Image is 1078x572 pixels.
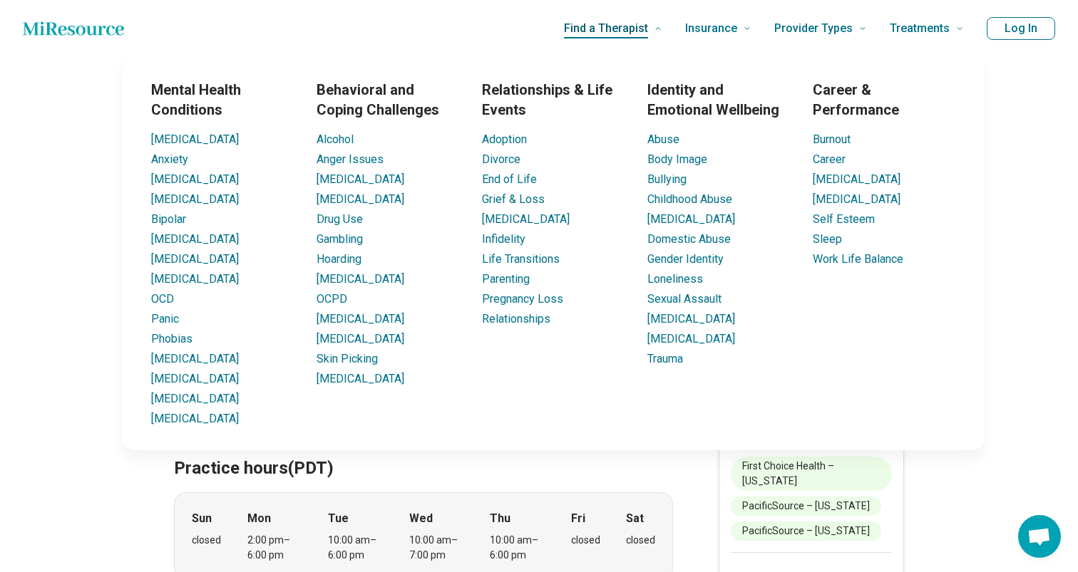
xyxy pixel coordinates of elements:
[317,192,404,206] a: [MEDICAL_DATA]
[317,332,404,345] a: [MEDICAL_DATA]
[571,533,600,548] div: closed
[328,510,349,527] strong: Tue
[647,132,679,146] a: Abuse
[151,192,239,206] a: [MEDICAL_DATA]
[813,252,903,266] a: Work Life Balance
[490,533,545,563] div: 10:00 am – 6:00 pm
[317,80,459,120] h3: Behavioral and Coping Challenges
[174,422,673,481] h2: Practice hours (PDT)
[151,132,239,146] a: [MEDICAL_DATA]
[482,80,625,120] h3: Relationships & Life Events
[151,412,239,425] a: [MEDICAL_DATA]
[647,352,683,365] a: Trauma
[813,192,900,206] a: [MEDICAL_DATA]
[151,392,239,405] a: [MEDICAL_DATA]
[317,272,404,286] a: [MEDICAL_DATA]
[626,510,644,527] strong: Sat
[151,272,239,286] a: [MEDICAL_DATA]
[151,372,239,385] a: [MEDICAL_DATA]
[482,252,560,266] a: Life Transitions
[317,352,378,365] a: Skin Picking
[647,172,687,186] a: Bullying
[317,312,404,326] a: [MEDICAL_DATA]
[647,152,707,166] a: Body Image
[409,533,464,563] div: 10:00 am – 7:00 pm
[192,510,212,527] strong: Sun
[151,80,294,120] h3: Mental Health Conditions
[571,510,585,527] strong: Fri
[482,172,537,186] a: End of Life
[626,533,655,548] div: closed
[813,212,875,226] a: Self Esteem
[151,292,174,306] a: OCD
[151,332,192,345] a: Phobias
[247,510,271,527] strong: Mon
[317,132,354,146] a: Alcohol
[317,372,404,385] a: [MEDICAL_DATA]
[317,212,363,226] a: Drug Use
[151,312,179,326] a: Panic
[813,132,851,146] a: Burnout
[813,172,900,186] a: [MEDICAL_DATA]
[247,533,302,563] div: 2:00 pm – 6:00 pm
[317,172,404,186] a: [MEDICAL_DATA]
[482,232,525,246] a: Infidelity
[490,510,510,527] strong: Thu
[328,533,383,563] div: 10:00 am – 6:00 pm
[647,252,724,266] a: Gender Identity
[731,457,892,491] li: First Choice Health – [US_STATE]
[482,272,530,286] a: Parenting
[317,152,384,166] a: Anger Issues
[564,19,648,38] span: Find a Therapist
[647,312,735,326] a: [MEDICAL_DATA]
[482,192,545,206] a: Grief & Loss
[1018,515,1061,558] div: Open chat
[774,19,853,38] span: Provider Types
[151,152,188,166] a: Anxiety
[731,521,881,541] li: PacificSource – [US_STATE]
[813,232,842,246] a: Sleep
[409,510,433,527] strong: Wed
[813,152,846,166] a: Career
[151,212,186,226] a: Bipolar
[317,252,361,266] a: Hoarding
[317,232,363,246] a: Gambling
[482,152,520,166] a: Divorce
[647,292,722,306] a: Sexual Assault
[731,496,881,516] li: PacificSource – [US_STATE]
[685,19,737,38] span: Insurance
[813,80,955,120] h3: Career & Performance
[647,232,731,246] a: Domestic Abuse
[482,212,570,226] a: [MEDICAL_DATA]
[647,212,735,226] a: [MEDICAL_DATA]
[987,17,1055,40] button: Log In
[482,132,527,146] a: Adoption
[647,272,703,286] a: Loneliness
[151,352,239,365] a: [MEDICAL_DATA]
[37,57,1069,450] div: Find a Therapist
[647,192,732,206] a: Childhood Abuse
[890,19,950,38] span: Treatments
[647,332,735,345] a: [MEDICAL_DATA]
[23,14,124,43] a: Home page
[151,232,239,246] a: [MEDICAL_DATA]
[192,533,221,548] div: closed
[151,252,239,266] a: [MEDICAL_DATA]
[482,312,550,326] a: Relationships
[317,292,347,306] a: OCPD
[647,80,790,120] h3: Identity and Emotional Wellbeing
[482,292,563,306] a: Pregnancy Loss
[151,172,239,186] a: [MEDICAL_DATA]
